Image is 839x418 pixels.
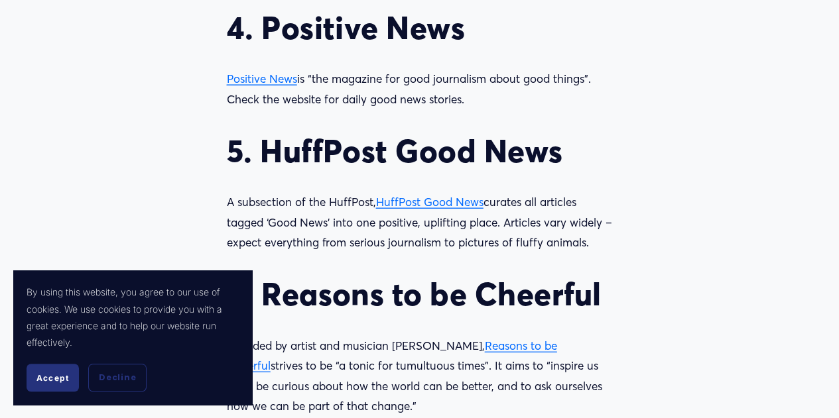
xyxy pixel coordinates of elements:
p: A subsection of the HuffPost, curates all articles tagged ‘Good News’ into one positive, upliftin... [227,192,613,253]
button: Accept [27,364,79,392]
section: Cookie banner [13,270,252,405]
p: By using this website, you agree to our use of cookies. We use cookies to provide you with a grea... [27,284,239,350]
p: Founded by artist and musician [PERSON_NAME], strives to be “a tonic for tumultuous times”. It ai... [227,336,613,417]
a: HuffPost Good News [376,195,484,209]
span: Accept [36,373,69,383]
span: Decline [99,372,136,384]
button: Decline [88,364,147,392]
h2: 5. HuffPost Good News [227,132,613,170]
h2: 6. Reasons to be Cheerful [227,276,613,313]
a: Positive News [227,72,297,85]
h2: 4. Positive News [227,9,613,47]
p: is “the magazine for good journalism about good things”. Check the website for daily good news st... [227,69,613,109]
